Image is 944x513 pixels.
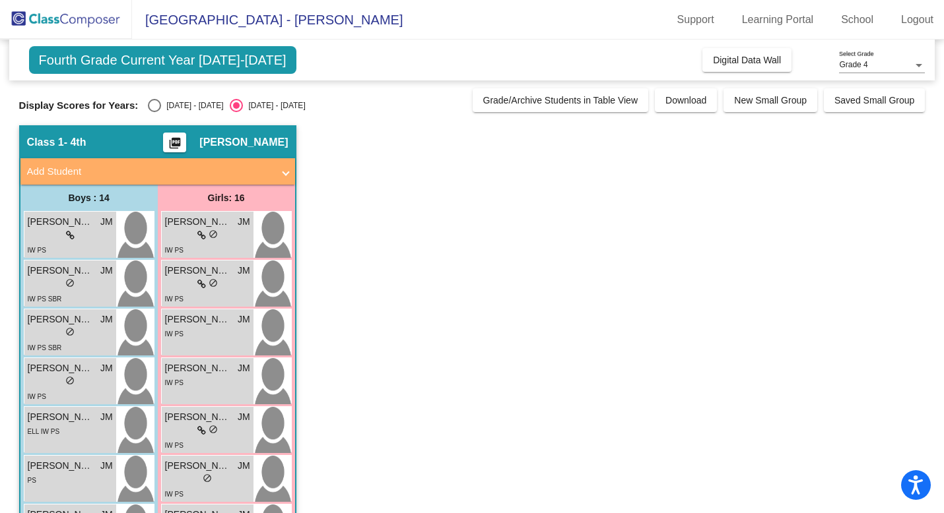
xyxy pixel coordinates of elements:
[165,313,231,326] span: [PERSON_NAME]
[167,136,183,155] mat-icon: picture_as_pdf
[165,264,231,278] span: [PERSON_NAME]
[65,327,75,336] span: do_not_disturb_alt
[100,410,113,424] span: JM
[28,361,94,375] span: [PERSON_NAME]
[100,264,113,278] span: JM
[28,295,62,303] span: IW PS SBR
[28,428,60,435] span: ELL IW PS
[834,95,914,106] span: Saved Small Group
[483,95,638,106] span: Grade/Archive Students in Table View
[29,46,296,74] span: Fourth Grade Current Year [DATE]-[DATE]
[199,136,288,149] span: [PERSON_NAME]
[209,425,218,434] span: do_not_disturb_alt
[165,295,184,303] span: IW PS
[891,9,944,30] a: Logout
[100,215,113,229] span: JM
[473,88,649,112] button: Grade/Archive Students in Table View
[824,88,925,112] button: Saved Small Group
[655,88,717,112] button: Download
[702,48,792,72] button: Digital Data Wall
[839,60,867,69] span: Grade 4
[28,459,94,473] span: [PERSON_NAME]
[667,9,725,30] a: Support
[165,410,231,424] span: [PERSON_NAME]
[65,376,75,385] span: do_not_disturb_alt
[64,136,86,149] span: - 4th
[65,278,75,287] span: do_not_disturb_alt
[100,361,113,375] span: JM
[148,99,305,112] mat-radio-group: Select an option
[100,313,113,326] span: JM
[28,477,36,484] span: PS
[28,344,62,351] span: IW PS SBR
[238,410,250,424] span: JM
[20,158,295,185] mat-expansion-panel-header: Add Student
[165,442,184,449] span: IW PS
[28,410,94,424] span: [PERSON_NAME]
[665,95,706,106] span: Download
[238,459,250,473] span: JM
[165,491,184,498] span: IW PS
[28,264,94,278] span: [PERSON_NAME]
[243,100,305,111] div: [DATE] - [DATE]
[27,136,64,149] span: Class 1
[165,247,184,254] span: IW PS
[28,393,46,400] span: IW PS
[238,313,250,326] span: JM
[28,247,46,254] span: IW PS
[28,313,94,326] span: [PERSON_NAME]
[100,459,113,473] span: JM
[209,229,218,239] span: do_not_disturb_alt
[165,330,184,338] span: IW PS
[238,215,250,229] span: JM
[163,133,186,152] button: Print Students Details
[724,88,817,112] button: New Small Group
[165,361,231,375] span: [PERSON_NAME]
[161,100,223,111] div: [DATE] - [DATE]
[165,459,231,473] span: [PERSON_NAME]
[203,473,212,483] span: do_not_disturb_alt
[734,95,807,106] span: New Small Group
[132,9,403,30] span: [GEOGRAPHIC_DATA] - [PERSON_NAME]
[28,215,94,229] span: [PERSON_NAME]
[19,100,139,111] span: Display Scores for Years:
[731,9,825,30] a: Learning Portal
[238,264,250,278] span: JM
[158,185,295,211] div: Girls: 16
[713,55,781,65] span: Digital Data Wall
[209,278,218,287] span: do_not_disturb_alt
[165,379,184,386] span: IW PS
[27,164,273,179] mat-panel-title: Add Student
[830,9,884,30] a: School
[20,185,158,211] div: Boys : 14
[165,215,231,229] span: [PERSON_NAME]
[238,361,250,375] span: JM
